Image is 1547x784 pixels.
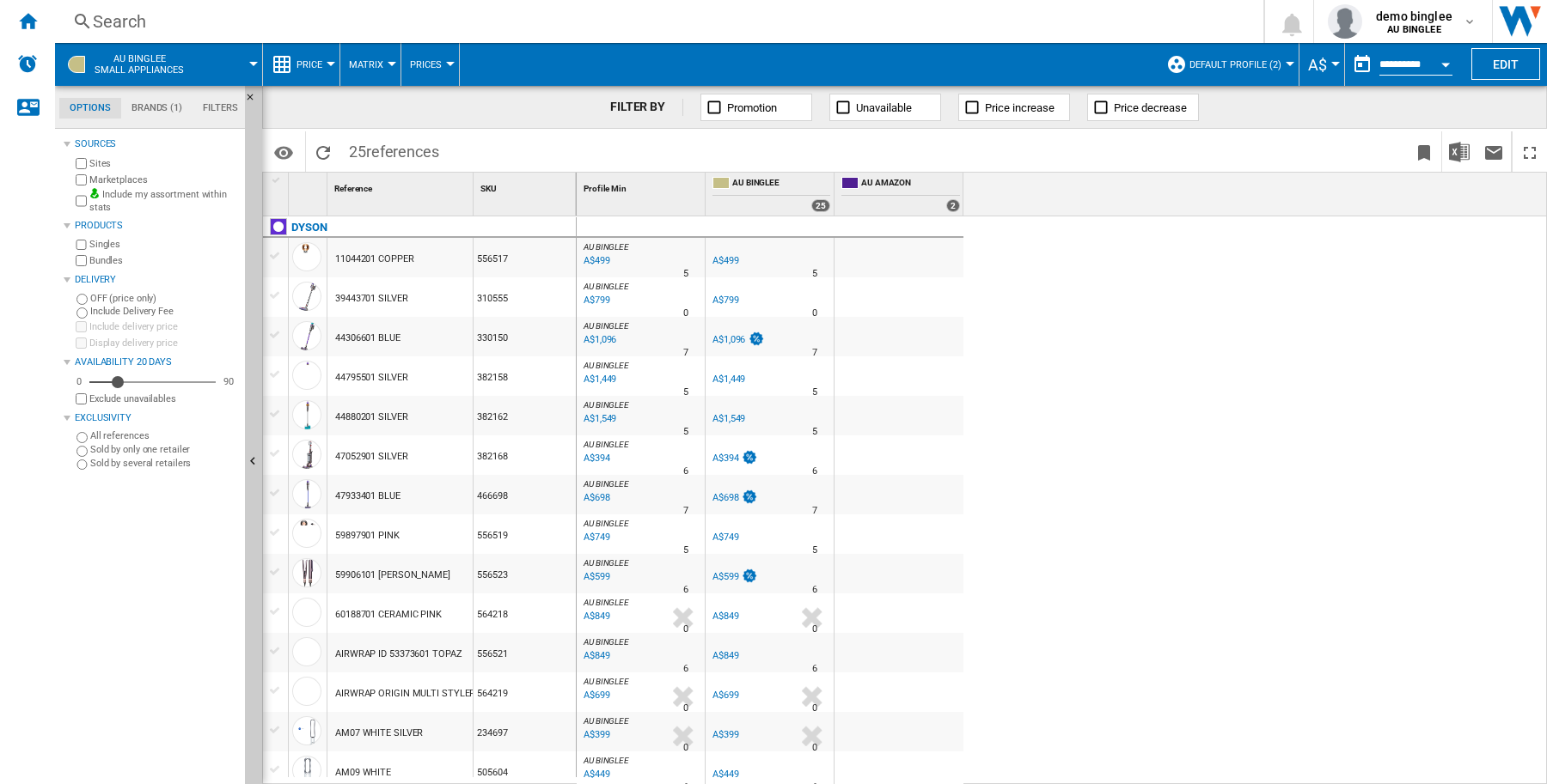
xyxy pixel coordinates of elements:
[581,489,610,507] div: Last updated : Wednesday, 17 September 2025 05:20
[712,690,739,701] div: A$699
[64,43,254,86] div: AU BINGLEESmall appliances
[474,238,576,277] div: 556517
[683,423,688,441] div: Delivery Time : 5 days
[335,398,408,437] div: 44880201 SILVER
[741,489,758,504] img: promotionV3.png
[581,331,616,349] div: Last updated : Wednesday, 17 September 2025 05:20
[861,177,960,191] span: AU AMAZON
[812,542,817,559] div: Delivery Time : 5 days
[710,331,765,349] div: A$1,096
[474,593,576,633] div: 564218
[741,568,758,583] img: promotionV3.png
[76,446,88,457] input: Sold by only one retailer
[584,361,629,370] span: AU BINGLEE
[331,173,473,199] div: Reference Sort None
[335,319,401,358] div: 44306601 BLUE
[1449,142,1470,162] img: excel-24x24.png
[712,295,739,306] div: A$799
[727,101,777,114] span: Promotion
[838,173,963,216] div: AU AMAZON 2 offers sold by AU AMAZON
[700,94,812,121] button: Promotion
[349,59,383,70] span: Matrix
[712,334,745,345] div: A$1,096
[1477,131,1511,172] button: Send this report by email
[710,647,739,665] div: A$849
[474,672,576,712] div: 564219
[712,492,739,503] div: A$698
[581,608,610,625] div: Last updated : Tuesday, 16 September 2025 23:38
[581,647,610,665] div: Last updated : Tuesday, 16 September 2025 23:38
[245,86,266,117] button: Hide
[812,423,817,441] div: Delivery Time : 5 days
[1308,43,1336,86] div: A$
[710,568,758,586] div: A$599
[474,317,576,356] div: 330150
[712,413,745,424] div: A$1,549
[76,337,87,349] input: Display delivery price
[477,173,576,199] div: SKU Sort None
[76,240,87,251] input: Singles
[683,265,688,283] div: Delivery Time : 5 days
[89,374,216,391] md-slider: Availability
[335,556,450,595] div: 59906101 [PERSON_NAME]
[580,173,705,199] div: Profile Min Sort None
[306,131,340,172] button: Reload
[584,677,629,686] span: AU BINGLEE
[584,479,629,489] span: AU BINGLEE
[581,726,610,744] div: Last updated : Wednesday, 17 September 2025 05:26
[710,489,758,507] div: A$698
[1189,59,1281,70] span: Default profile (2)
[712,255,739,266] div: A$499
[812,265,817,283] div: Delivery Time : 5 days
[812,581,817,599] div: Delivery Time : 6 days
[1430,46,1461,77] button: Open calendar
[93,9,1219,33] div: Search
[76,459,88,471] input: Sold by several retailers
[1166,43,1290,86] div: Default profile (2)
[829,94,941,121] button: Unavailable
[584,756,629,765] span: AU BINGLEE
[75,411,238,425] div: Exclusivity
[581,687,610,704] div: Last updated : Wednesday, 17 September 2025 05:37
[95,43,201,86] button: AU BINGLEESmall appliances
[75,137,238,151] div: Sources
[410,59,442,70] span: Prices
[683,581,688,599] div: Delivery Time : 6 days
[812,384,817,401] div: Delivery Time : 5 days
[349,43,392,86] div: Matrix
[366,143,439,161] span: references
[812,305,817,322] div: Delivery Time : 0 day
[474,475,576,514] div: 466698
[89,157,238,170] label: Sites
[581,410,616,428] div: Last updated : Wednesday, 17 September 2025 05:20
[1087,94,1199,121] button: Price decrease
[709,173,834,216] div: AU BINGLEE 25 offers sold by AU BINGLEE
[812,502,817,520] div: Delivery Time : 7 days
[335,635,462,674] div: AIRWRAP ID 53373601 TOPAZ
[90,429,238,442] label: All references
[89,392,238,405] label: Exclude unavailables
[581,292,610,309] div: Last updated : Wednesday, 17 September 2025 05:20
[335,477,401,516] div: 47933401 BLUE
[958,94,1070,121] button: Price increase
[683,305,688,322] div: Delivery Time : 0 day
[335,714,423,753] div: AM07 WHITE SILVER
[683,344,688,362] div: Delivery Time : 7 days
[219,375,238,388] div: 90
[683,463,688,480] div: Delivery Time : 6 days
[297,43,331,86] button: Price
[710,529,739,546] div: A$749
[683,502,688,520] div: Delivery Time : 7 days
[76,255,87,266] input: Bundles
[812,344,817,362] div: Delivery Time : 7 days
[1189,43,1290,86] button: Default profile (2)
[89,320,238,333] label: Include delivery price
[121,98,193,119] md-tab-item: Brands (1)
[335,595,442,635] div: 60188701 CERAMIC PINK
[710,410,745,428] div: A$1,549
[811,199,830,212] div: 25 offers sold by AU BINGLEE
[89,173,238,186] label: Marketplaces
[581,529,610,546] div: Last updated : Wednesday, 17 September 2025 05:37
[712,453,739,464] div: A$394
[480,184,497,193] span: SKU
